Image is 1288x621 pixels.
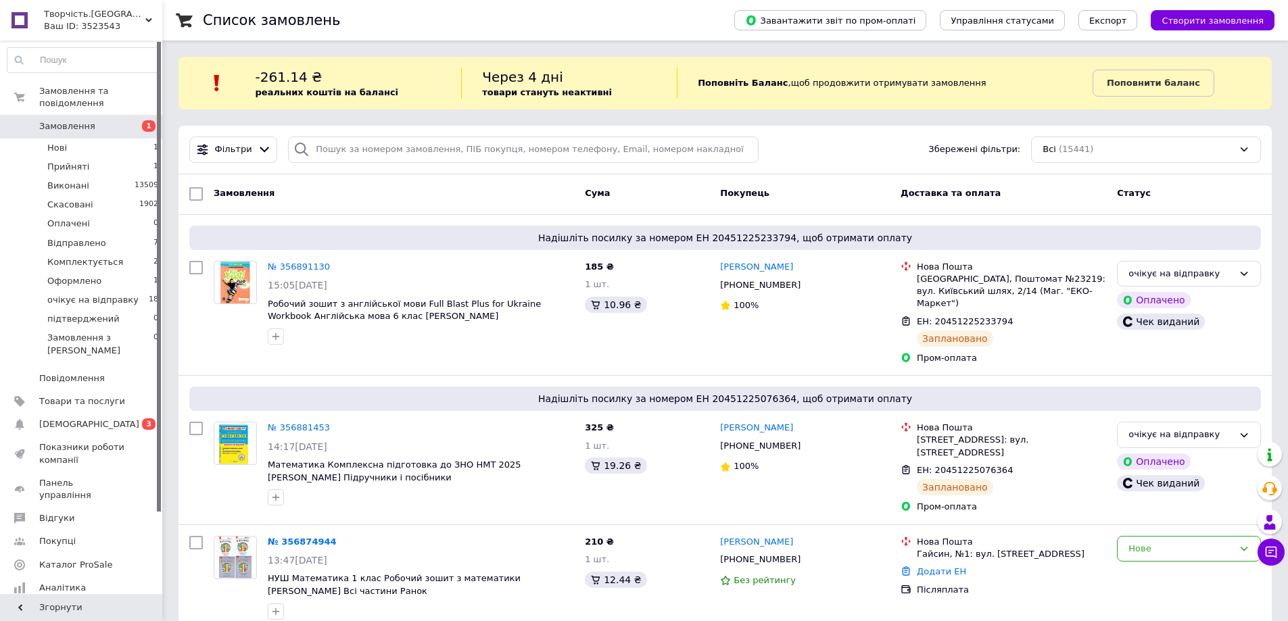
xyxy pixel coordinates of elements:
[44,20,162,32] div: Ваш ID: 3523543
[917,352,1106,364] div: Пром-оплата
[585,441,609,451] span: 1 шт.
[47,142,67,154] span: Нові
[153,237,158,249] span: 7
[39,395,125,407] span: Товари та послуги
[268,262,330,272] a: № 356891130
[195,392,1256,405] span: Надішліть посилку за номером ЕН 20451225076364, щоб отримати оплату
[47,313,120,325] span: підтверджений
[256,87,399,97] b: реальних коштів на балансі
[1117,475,1205,491] div: Чек виданий
[1107,78,1200,88] b: Поповнити баланс
[39,441,125,466] span: Показники роботи компанії
[153,275,158,287] span: 1
[917,548,1106,560] div: Гайсин, №1: вул. [STREET_ADDRESS]
[1128,542,1233,556] div: Нове
[47,161,89,173] span: Прийняті
[720,422,793,434] a: [PERSON_NAME]
[1078,10,1138,30] button: Експорт
[47,256,123,268] span: Комплектується
[1151,10,1274,30] button: Створити замовлення
[940,10,1065,30] button: Управління статусами
[698,78,788,88] b: Поповніть Баланс
[917,330,993,347] div: Заплановано
[585,279,609,289] span: 1 шт.
[1043,143,1056,156] span: Всі
[745,14,915,26] span: Завантажити звіт по пром-оплаті
[288,136,759,163] input: Пошук за номером замовлення, ПІБ покупця, номером телефону, Email, номером накладної
[734,10,926,30] button: Завантажити звіт по пром-оплаті
[482,69,563,85] span: Через 4 дні
[39,418,139,430] span: [DEMOGRAPHIC_DATA]
[39,120,95,132] span: Замовлення
[734,461,759,471] span: 100%
[482,87,612,97] b: товари стануть неактивні
[1128,267,1233,281] div: очікує на відправку
[47,199,93,211] span: Скасовані
[1117,188,1151,198] span: Статус
[47,180,89,192] span: Виконані
[47,218,90,230] span: Оплачені
[917,501,1106,513] div: Пром-оплата
[928,143,1020,156] span: Збережені фільтри:
[268,537,337,547] a: № 356874944
[734,575,796,585] span: Без рейтингу
[142,418,156,430] span: 3
[214,536,257,579] a: Фото товару
[1162,16,1264,26] span: Створити замовлення
[1089,16,1127,26] span: Експорт
[917,316,1013,326] span: ЕН: 20451225233794
[220,262,250,303] img: Фото товару
[901,188,1001,198] span: Доставка та оплата
[214,261,257,304] a: Фото товару
[1117,453,1190,470] div: Оплачено
[585,554,609,564] span: 1 шт.
[917,273,1106,310] div: [GEOGRAPHIC_DATA], Поштомат №23219: вул. Київський шлях, 2/14 (Маг. "ЕКО-Маркет")
[585,188,610,198] span: Cума
[1117,314,1205,330] div: Чек виданий
[139,199,158,211] span: 1902
[47,237,106,249] span: Відправлено
[214,188,275,198] span: Замовлення
[585,422,614,432] span: 325 ₴
[39,372,105,384] span: Повідомлення
[585,262,614,272] span: 185 ₴
[268,573,521,596] a: НУШ Математика 1 клас Робочий зошит з математики [PERSON_NAME] Всі частини Ранок
[256,69,323,85] span: -261.14 ₴
[39,512,74,524] span: Відгуки
[39,85,162,109] span: Замовлення та повідомлення
[917,566,966,576] a: Додати ЕН
[215,143,252,156] span: Фільтри
[720,261,793,274] a: [PERSON_NAME]
[195,231,1256,245] span: Надішліть посилку за номером ЕН 20451225233794, щоб отримати оплату
[1128,428,1233,442] div: очікує на відправку
[268,555,327,566] span: 13:47[DATE]
[268,299,541,322] a: Робочий зошит з англійської мови Full Blast Plus for Ukraine Workbook Англійська мова 6 клас [PER...
[268,441,327,452] span: 14:17[DATE]
[917,422,1106,434] div: Нова Пошта
[153,142,158,154] span: 1
[268,280,327,291] span: 15:05[DATE]
[720,188,769,198] span: Покупець
[218,537,252,578] img: Фото товару
[1093,70,1214,97] a: Поповнити баланс
[203,12,340,28] h1: Список замовлень
[149,294,158,306] span: 18
[1059,144,1094,154] span: (15441)
[268,459,521,482] a: Математика Комплексна підготовка до ЗНО НМТ 2025 [PERSON_NAME] Підручники і посібники
[47,275,101,287] span: Оформлено
[207,73,227,93] img: :exclamation:
[917,479,993,495] div: Заплановано
[142,120,156,132] span: 1
[717,276,803,294] div: [PHONE_NUMBER]
[717,551,803,568] div: [PHONE_NUMBER]
[135,180,158,192] span: 13509
[39,535,76,547] span: Покупці
[677,68,1093,99] div: , щоб продовжити отримувати замовлення
[47,332,153,356] span: Замовлення з [PERSON_NAME]
[585,457,646,474] div: 19.26 ₴
[153,313,158,325] span: 0
[219,422,252,464] img: Фото товару
[153,332,158,356] span: 0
